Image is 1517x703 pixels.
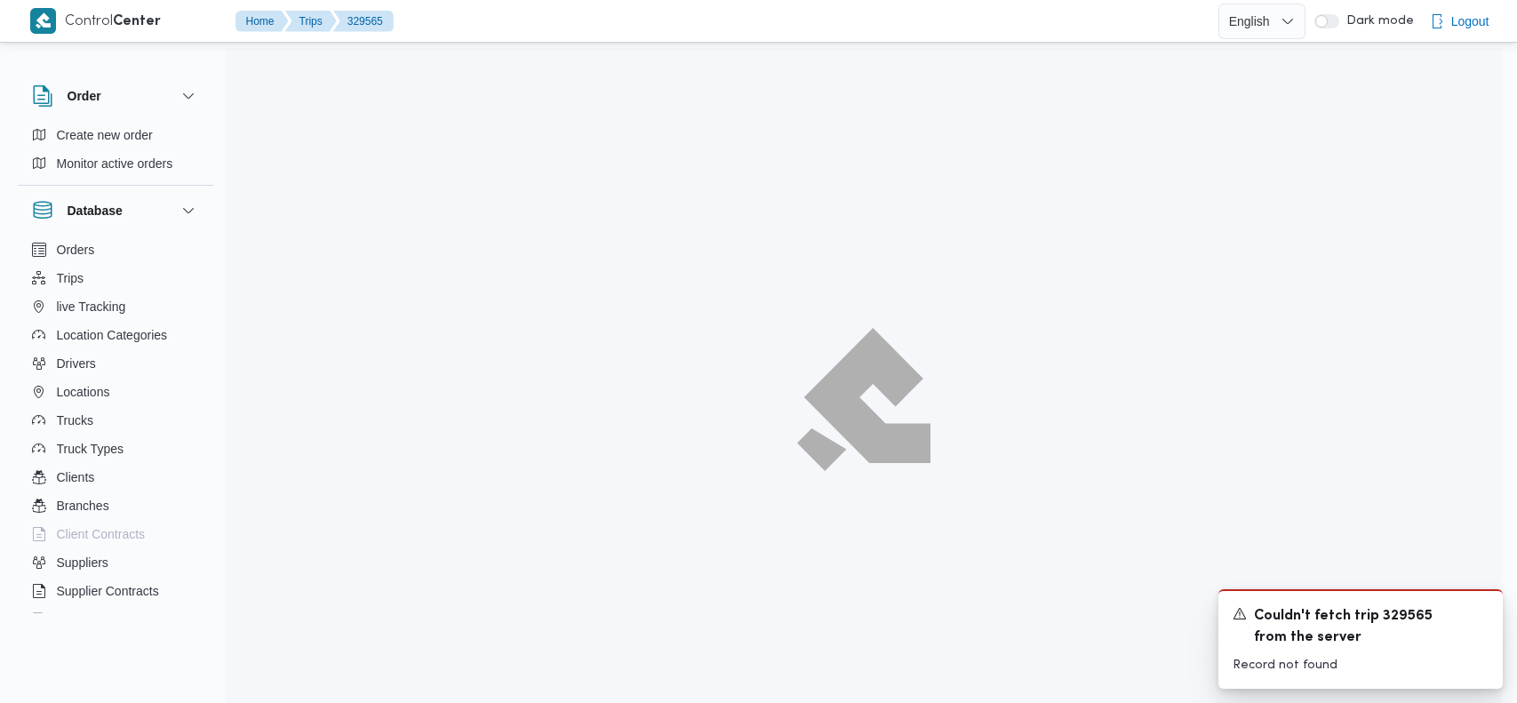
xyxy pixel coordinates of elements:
button: Order [32,85,199,107]
b: Center [113,15,161,28]
span: Trucks [57,410,93,431]
span: Branches [57,495,109,516]
button: Logout [1423,4,1497,39]
h3: Order [68,85,101,107]
button: Home [236,11,289,32]
span: Truck Types [57,438,124,459]
span: Drivers [57,353,96,374]
button: Trips [285,11,337,32]
div: Database [18,236,213,620]
button: Devices [25,605,206,634]
h3: Database [68,200,123,221]
span: Dark mode [1339,14,1414,28]
span: Couldn't fetch trip 329565 from the server [1254,606,1467,649]
span: Trips [57,268,84,289]
button: Orders [25,236,206,264]
button: Create new order [25,121,206,149]
button: Drivers [25,349,206,378]
button: Branches [25,491,206,520]
span: Locations [57,381,110,403]
div: Notification [1233,605,1489,649]
span: Devices [57,609,101,630]
button: Clients [25,463,206,491]
span: Suppliers [57,552,108,573]
button: Location Categories [25,321,206,349]
span: Orders [57,239,95,260]
button: Client Contracts [25,520,206,548]
button: Locations [25,378,206,406]
span: Create new order [57,124,153,146]
span: Logout [1451,11,1489,32]
button: Suppliers [25,548,206,577]
img: ILLA Logo [807,339,921,459]
span: Clients [57,467,95,488]
button: live Tracking [25,292,206,321]
span: Location Categories [57,324,168,346]
button: Trips [25,264,206,292]
button: Trucks [25,406,206,435]
span: Supplier Contracts [57,580,159,602]
span: live Tracking [57,296,126,317]
button: Supplier Contracts [25,577,206,605]
div: Order [18,121,213,185]
p: Record not found [1233,656,1489,675]
button: Monitor active orders [25,149,206,178]
img: X8yXhbKr1z7QwAAAABJRU5ErkJggg== [30,8,56,34]
button: Database [32,200,199,221]
button: Truck Types [25,435,206,463]
span: Monitor active orders [57,153,173,174]
button: 329565 [333,11,394,32]
span: Client Contracts [57,523,146,545]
